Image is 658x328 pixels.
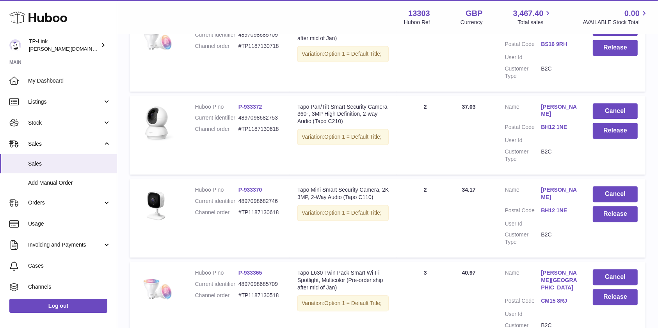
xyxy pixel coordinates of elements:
span: Orders [28,199,103,206]
span: [PERSON_NAME][DOMAIN_NAME][EMAIL_ADDRESS][DOMAIN_NAME] [29,46,197,52]
dt: Current identifier [195,114,238,122]
img: Tapo_C100_EU_1.0_Spotlight_2002_Eglish_01.png [137,186,176,225]
button: Release [593,123,638,139]
span: Sales [28,160,111,168]
span: Channels [28,283,111,291]
dt: Huboo P no [195,186,238,194]
dt: Postal Code [505,41,541,50]
dt: Name [505,269,541,293]
td: 2 [397,95,454,175]
button: Release [593,289,638,305]
dt: Name [505,186,541,203]
div: Variation: [297,129,389,145]
dd: B2C [541,148,577,163]
div: Tapo L630 Twin Pack Smart Wi-Fi Spotlight, Multicolor (Pre-order ship after mid of Jan) [297,269,389,291]
span: Option 1 = Default Title; [324,300,382,306]
a: P-933365 [238,270,262,276]
dd: #TP1187130518 [238,292,282,299]
span: Cases [28,262,111,270]
dt: Huboo P no [195,103,238,111]
a: [PERSON_NAME][GEOGRAPHIC_DATA] [541,269,577,291]
a: [PERSON_NAME] [541,186,577,201]
dt: Postal Code [505,297,541,307]
img: Tapo_L630_3000X3000_02_large_20220816013850p.jpg [137,269,176,308]
div: TP-Link [29,38,99,53]
dt: Channel order [195,125,238,133]
dt: User Id [505,310,541,318]
dt: Postal Code [505,123,541,133]
dt: Current identifier [195,31,238,39]
span: Option 1 = Default Title; [324,210,382,216]
span: 40.97 [462,270,476,276]
a: 3,467.40 Total sales [513,8,553,26]
dd: 4897098682753 [238,114,282,122]
dt: Current identifier [195,280,238,288]
td: 2 [397,178,454,257]
a: BH12 1NE [541,123,577,131]
div: Variation: [297,205,389,221]
span: 34.17 [462,187,476,193]
strong: GBP [466,8,482,19]
a: CM15 8RJ [541,297,577,305]
dt: Channel order [195,292,238,299]
div: Variation: [297,295,389,311]
span: Add Manual Order [28,179,111,187]
button: Cancel [593,269,638,285]
img: Tapo_L630_3000X3000_02_large_20220816013850p.jpg [137,20,176,59]
dt: User Id [505,137,541,144]
span: 37.03 [462,104,476,110]
dd: 4897098682746 [238,198,282,205]
span: 0.00 [624,8,640,19]
td: 3 [397,12,454,91]
span: Option 1 = Default Title; [324,51,382,57]
span: Option 1 = Default Title; [324,134,382,140]
div: Huboo Ref [404,19,430,26]
dt: Customer Type [505,231,541,246]
div: Variation: [297,46,389,62]
span: Usage [28,220,111,227]
div: Tapo Mini Smart Security Camera, 2K 3MP, 2-Way Audio (Tapo C110) [297,186,389,201]
button: Cancel [593,103,638,119]
strong: 13303 [408,8,430,19]
span: My Dashboard [28,77,111,85]
dt: Current identifier [195,198,238,205]
dt: Postal Code [505,207,541,216]
span: Listings [28,98,103,106]
dd: 4897098685709 [238,31,282,39]
span: 3,467.40 [513,8,544,19]
img: Tapo-C200_EU_1.0_1908_English_01_large_1568705560286u_cd0550d6-db4f-459d-8e3b-c4442d4ec2c1.png [137,103,176,142]
dd: B2C [541,231,577,246]
a: 0.00 AVAILABLE Stock Total [583,8,649,26]
dt: Channel order [195,42,238,50]
button: Release [593,206,638,222]
dt: Customer Type [505,148,541,163]
div: Currency [461,19,483,26]
dt: Huboo P no [195,269,238,277]
dd: #TP1187130718 [238,42,282,50]
dt: Name [505,103,541,120]
a: P-933372 [238,104,262,110]
span: Total sales [518,19,552,26]
dd: #TP1187130618 [238,125,282,133]
button: Release [593,40,638,56]
button: Cancel [593,186,638,202]
dt: User Id [505,220,541,227]
span: AVAILABLE Stock Total [583,19,649,26]
a: Log out [9,299,107,313]
dt: Channel order [195,209,238,216]
dt: Customer Type [505,65,541,80]
span: Invoicing and Payments [28,241,103,249]
span: Sales [28,140,103,148]
a: P-933370 [238,187,262,193]
span: Stock [28,119,103,127]
dd: B2C [541,65,577,80]
dd: #TP1187130618 [238,209,282,216]
img: susie.li@tp-link.com [9,39,21,51]
div: Tapo Pan/Tilt Smart Security Camera 360°, 3MP High Definition, 2-way Audio (Tapo C210) [297,103,389,125]
a: [PERSON_NAME] [541,103,577,118]
dd: 4897098685709 [238,280,282,288]
a: BH12 1NE [541,207,577,214]
a: BS16 9RH [541,41,577,48]
dt: User Id [505,54,541,61]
